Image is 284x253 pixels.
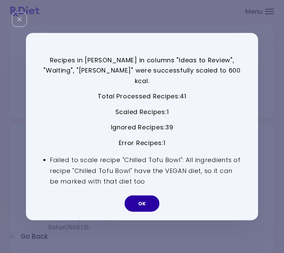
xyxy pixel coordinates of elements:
div: Close [12,12,27,27]
p: Ignored Recipes : 39 [43,122,241,133]
p: Error Recipes : 1 [43,138,241,148]
li: Failed to scale recipe "Chilled Tofu Bowl": All ingredients of recipe "Chilled Tofu Bowl" have th... [50,154,241,187]
p: Recipes in [PERSON_NAME] in columns "Ideas to Review", "Waiting", "[PERSON_NAME]" were successful... [43,55,241,86]
p: Scaled Recipes : 1 [43,107,241,117]
button: OK [125,195,159,212]
p: Total Processed Recipes : 41 [43,91,241,102]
